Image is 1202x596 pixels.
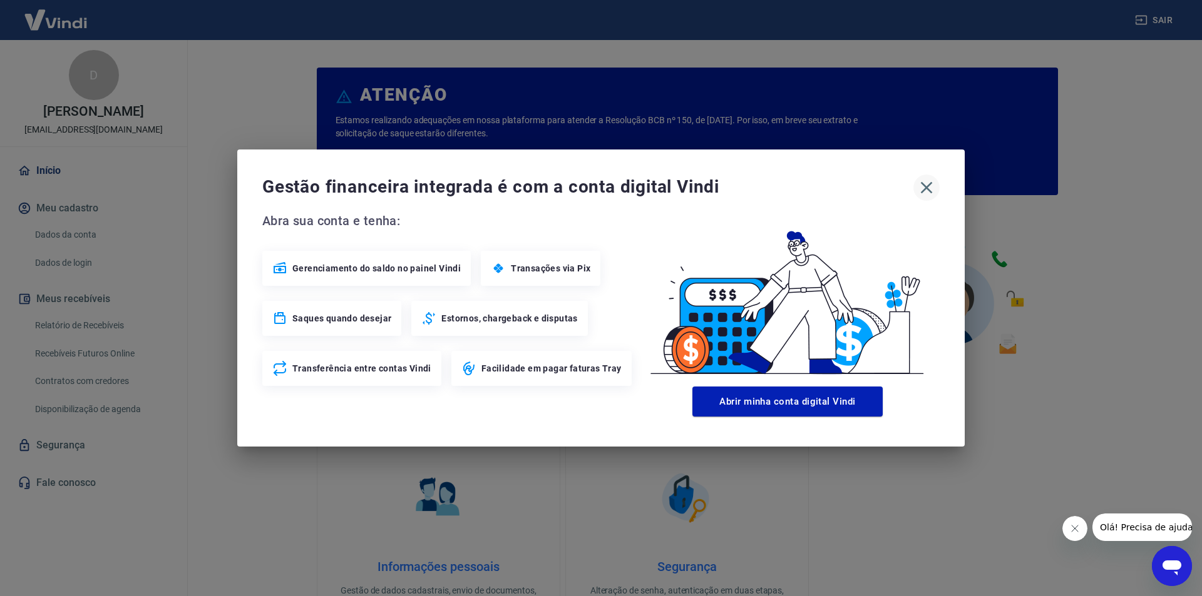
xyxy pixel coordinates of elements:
button: Abrir minha conta digital Vindi [692,386,883,417]
span: Olá! Precisa de ajuda? [8,9,105,19]
iframe: Botão para abrir a janela de mensagens [1152,546,1192,586]
span: Facilidade em pagar faturas Tray [481,362,622,375]
iframe: Mensagem da empresa [1092,513,1192,541]
span: Gestão financeira integrada é com a conta digital Vindi [262,174,913,200]
span: Transações via Pix [511,262,590,275]
span: Saques quando desejar [292,312,391,325]
span: Gerenciamento do saldo no painel Vindi [292,262,461,275]
iframe: Fechar mensagem [1062,516,1087,541]
img: Good Billing [635,211,940,381]
span: Abra sua conta e tenha: [262,211,635,231]
span: Transferência entre contas Vindi [292,362,431,375]
span: Estornos, chargeback e disputas [441,312,577,325]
